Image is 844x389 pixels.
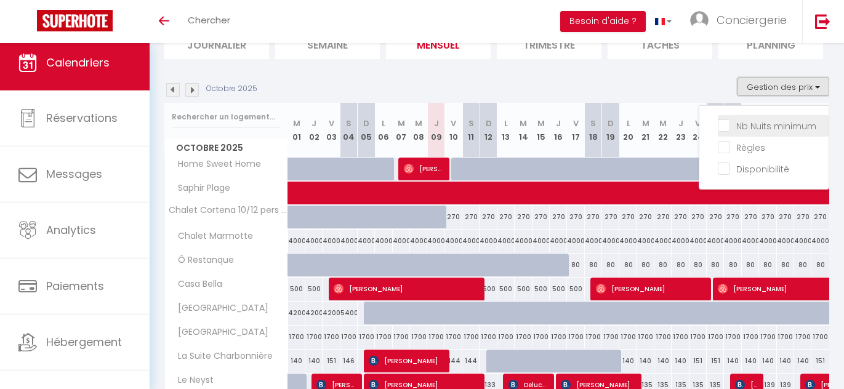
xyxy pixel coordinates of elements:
[811,103,829,158] th: 31
[497,29,601,59] li: Trimestre
[811,230,829,252] div: 4000
[340,350,358,372] div: 146
[815,14,830,29] img: logout
[550,230,567,252] div: 4000
[167,278,225,291] span: Casa Bella
[375,230,392,252] div: 4000
[497,103,515,158] th: 13
[707,206,724,228] div: 270
[550,278,567,300] div: 500
[445,103,462,158] th: 10
[404,157,444,180] span: [PERSON_NAME]
[305,326,323,348] div: 1700
[445,230,462,252] div: 4000
[358,230,375,252] div: 4000
[637,254,654,276] div: 80
[206,83,257,95] p: Octobre 2025
[462,103,480,158] th: 11
[590,118,596,129] abbr: S
[742,350,759,372] div: 140
[533,206,550,228] div: 270
[689,206,707,228] div: 270
[462,230,480,252] div: 4000
[689,326,707,348] div: 1700
[398,118,405,129] abbr: M
[358,326,375,348] div: 1700
[504,118,508,129] abbr: L
[724,254,741,276] div: 80
[305,302,323,324] div: 4200
[794,326,811,348] div: 1700
[288,230,305,252] div: 4000
[759,103,776,158] th: 28
[340,302,358,324] div: 5400
[46,166,102,182] span: Messages
[794,350,811,372] div: 140
[288,278,305,300] div: 500
[637,326,654,348] div: 1700
[410,103,427,158] th: 08
[434,118,439,129] abbr: J
[619,103,637,158] th: 20
[486,118,492,129] abbr: D
[305,230,323,252] div: 4000
[462,206,480,228] div: 270
[585,103,602,158] th: 18
[515,230,532,252] div: 4000
[550,206,567,228] div: 270
[777,103,794,158] th: 29
[480,103,497,158] th: 12
[537,118,545,129] abbr: M
[707,350,724,372] div: 151
[346,118,352,129] abbr: S
[167,230,256,243] span: Chalet Marmotte
[567,206,584,228] div: 270
[737,78,829,96] button: Gestion des prix
[585,206,602,228] div: 270
[415,118,422,129] abbr: M
[515,206,532,228] div: 270
[427,326,444,348] div: 1700
[393,230,410,252] div: 4000
[288,326,305,348] div: 1700
[340,103,358,158] th: 04
[288,302,305,324] div: 4200
[707,103,724,158] th: 25
[410,230,427,252] div: 4000
[637,103,654,158] th: 21
[520,118,527,129] abbr: M
[742,103,759,158] th: 27
[386,29,491,59] li: Mensuel
[759,206,776,228] div: 270
[427,103,444,158] th: 09
[602,254,619,276] div: 80
[167,254,237,267] span: Ô Restanque
[608,118,614,129] abbr: D
[759,350,776,372] div: 140
[811,254,829,276] div: 80
[497,278,515,300] div: 500
[777,230,794,252] div: 4000
[619,350,637,372] div: 140
[602,206,619,228] div: 270
[689,103,707,158] th: 24
[672,103,689,158] th: 23
[533,230,550,252] div: 4000
[602,326,619,348] div: 1700
[375,103,392,158] th: 06
[363,118,369,129] abbr: D
[340,230,358,252] div: 4000
[497,230,515,252] div: 4000
[585,254,602,276] div: 80
[358,103,375,158] th: 05
[602,103,619,158] th: 19
[759,326,776,348] div: 1700
[724,350,741,372] div: 140
[46,222,96,238] span: Analytics
[323,230,340,252] div: 4000
[167,206,290,215] span: Chalet Cortena 10/12 pers « les Saisies »
[288,103,305,158] th: 01
[567,326,584,348] div: 1700
[718,29,823,59] li: Planning
[724,103,741,158] th: 26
